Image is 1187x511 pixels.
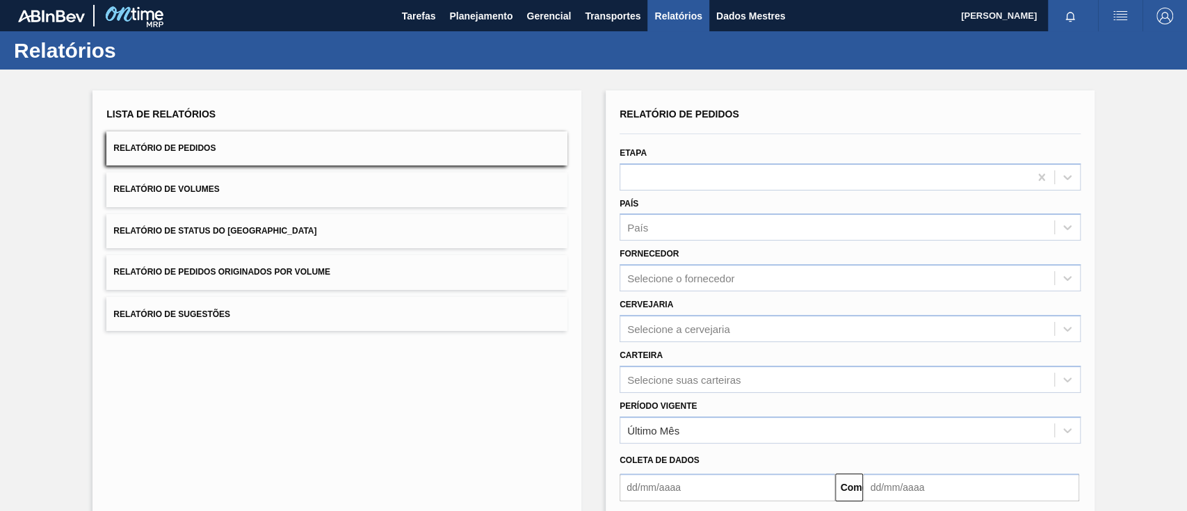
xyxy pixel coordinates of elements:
input: dd/mm/aaaa [620,473,835,501]
font: [PERSON_NAME] [961,10,1037,21]
font: Comeu [840,482,873,493]
font: Relatório de Status do [GEOGRAPHIC_DATA] [113,226,316,236]
font: Etapa [620,148,647,158]
font: Selecione suas carteiras [627,373,741,385]
button: Relatório de Sugestões [106,297,567,331]
font: Selecione o fornecedor [627,273,734,284]
button: Relatório de Volumes [106,172,567,206]
font: Período Vigente [620,401,697,411]
font: Relatório de Pedidos [620,108,739,120]
font: Fornecedor [620,249,679,259]
font: Relatório de Pedidos [113,143,216,153]
font: Relatório de Pedidos Originados por Volume [113,268,330,277]
img: TNhmsLtSVTkK8tSr43FrP2fwEKptu5GPRR3wAAAABJRU5ErkJggg== [18,10,85,22]
font: Relatório de Volumes [113,185,219,195]
button: Relatório de Pedidos Originados por Volume [106,255,567,289]
img: Sair [1156,8,1173,24]
font: Tarefas [402,10,436,22]
button: Relatório de Status do [GEOGRAPHIC_DATA] [106,214,567,248]
font: Coleta de dados [620,455,700,465]
font: Lista de Relatórios [106,108,216,120]
font: País [627,222,648,234]
font: País [620,199,638,209]
img: ações do usuário [1112,8,1129,24]
font: Transportes [585,10,640,22]
font: Relatório de Sugestões [113,309,230,318]
font: Último Mês [627,424,679,436]
font: Planejamento [449,10,512,22]
font: Dados Mestres [716,10,786,22]
font: Selecione a cervejaria [627,323,730,334]
font: Cervejaria [620,300,673,309]
font: Relatórios [654,10,702,22]
button: Notificações [1048,6,1092,26]
input: dd/mm/aaaa [863,473,1079,501]
font: Gerencial [526,10,571,22]
button: Comeu [835,473,863,501]
font: Carteira [620,350,663,360]
font: Relatórios [14,39,116,62]
button: Relatório de Pedidos [106,131,567,165]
